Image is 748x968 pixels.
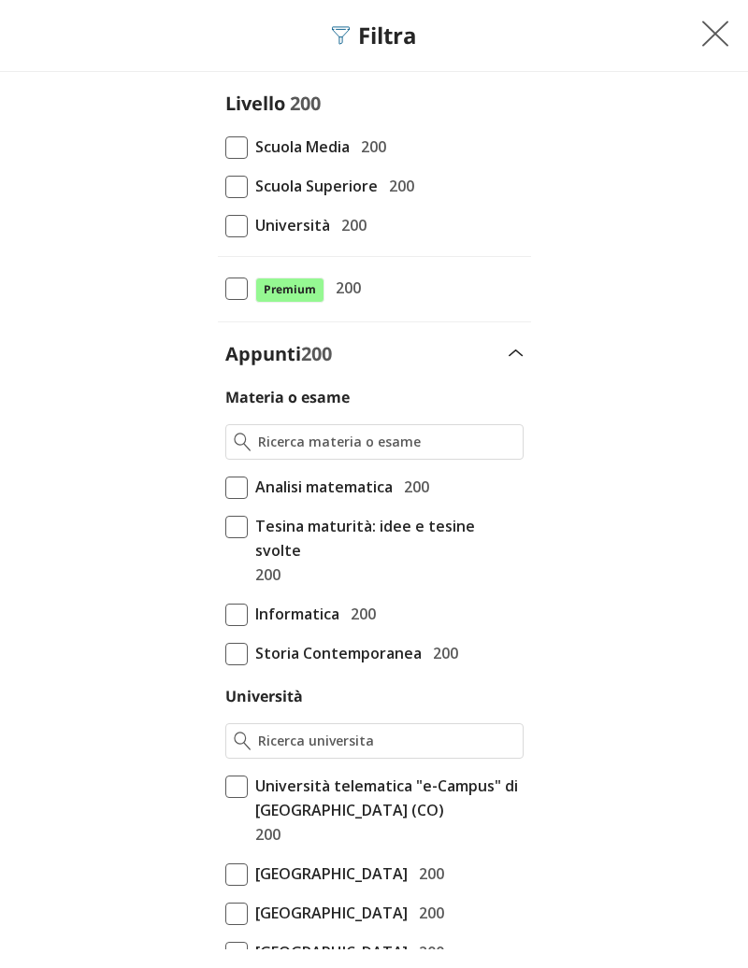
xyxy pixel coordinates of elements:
[248,562,280,587] span: 200
[301,341,332,366] span: 200
[332,22,417,49] div: Filtra
[381,174,414,198] span: 200
[328,276,361,300] span: 200
[258,433,514,451] input: Ricerca materia o esame
[248,901,408,925] span: [GEOGRAPHIC_DATA]
[332,26,351,45] img: Filtra filtri mobile
[248,475,393,499] span: Analisi matematica
[248,514,524,562] span: Tesina maturità: idee e tesine svolte
[248,861,408,886] span: [GEOGRAPHIC_DATA]
[334,213,367,237] span: 200
[234,732,252,750] img: Ricerca universita
[248,641,422,665] span: Storia Contemporanea
[258,732,514,750] input: Ricerca universita
[248,822,280,847] span: 200
[255,278,324,302] span: Premium
[411,861,444,886] span: 200
[425,641,458,665] span: 200
[509,349,524,357] img: Apri e chiudi sezione
[225,387,350,407] label: Materia o esame
[225,341,332,366] label: Appunti
[248,774,524,822] span: Università telematica "e-Campus" di [GEOGRAPHIC_DATA] (CO)
[411,940,444,964] span: 200
[248,940,408,964] span: [GEOGRAPHIC_DATA]
[701,20,729,48] img: Chiudi filtri mobile
[248,213,330,237] span: Università
[248,174,378,198] span: Scuola Superiore
[411,901,444,925] span: 200
[396,475,429,499] span: 200
[290,91,321,116] span: 200
[225,686,303,706] label: Università
[225,91,285,116] label: Livello
[343,602,376,626] span: 200
[353,135,386,159] span: 200
[248,135,350,159] span: Scuola Media
[234,433,252,451] img: Ricerca materia o esame
[248,602,339,626] span: Informatica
